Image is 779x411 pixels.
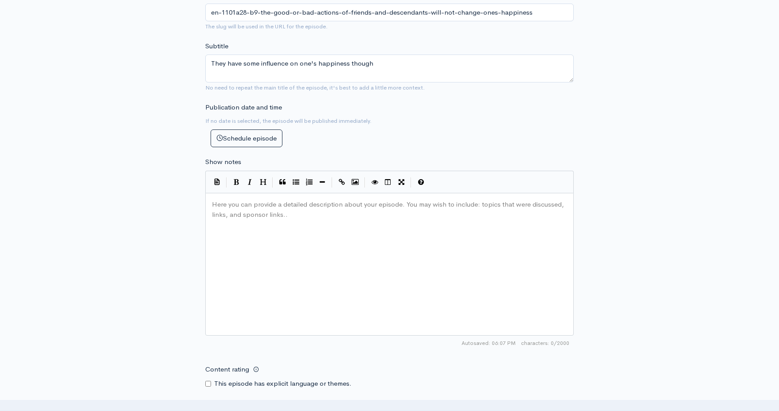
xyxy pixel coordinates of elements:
small: If no date is selected, the episode will be published immediately. [205,117,372,125]
button: Numbered List [302,176,316,189]
button: Insert Image [348,176,362,189]
span: 0/2000 [521,339,569,347]
button: Italic [243,176,256,189]
label: Show notes [205,157,241,167]
label: Content rating [205,360,249,379]
label: Publication date and time [205,102,282,113]
i: | [332,177,333,188]
span: Autosaved: 06:07 PM [462,339,516,347]
button: Toggle Fullscreen [395,176,408,189]
label: Hosts/Guests [395,398,437,408]
i: | [411,177,411,188]
button: Insert Horizontal Line [316,176,329,189]
i: | [272,177,273,188]
button: Quote [276,176,289,189]
label: Tags [205,398,219,408]
button: Toggle Side by Side [381,176,395,189]
button: Bold [230,176,243,189]
small: The slug will be used in the URL for the episode. [205,23,328,30]
button: Insert Show Notes Template [210,175,223,188]
i: | [226,177,227,188]
button: Markdown Guide [414,176,427,189]
button: Heading [256,176,270,189]
label: Subtitle [205,41,228,51]
button: Schedule episode [211,129,282,148]
button: Generic List [289,176,302,189]
button: Toggle Preview [368,176,381,189]
label: This episode has explicit language or themes. [214,379,352,389]
small: No need to repeat the main title of the episode, it's best to add a little more context. [205,84,425,91]
input: title-of-episode [205,4,574,22]
button: Create Link [335,176,348,189]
